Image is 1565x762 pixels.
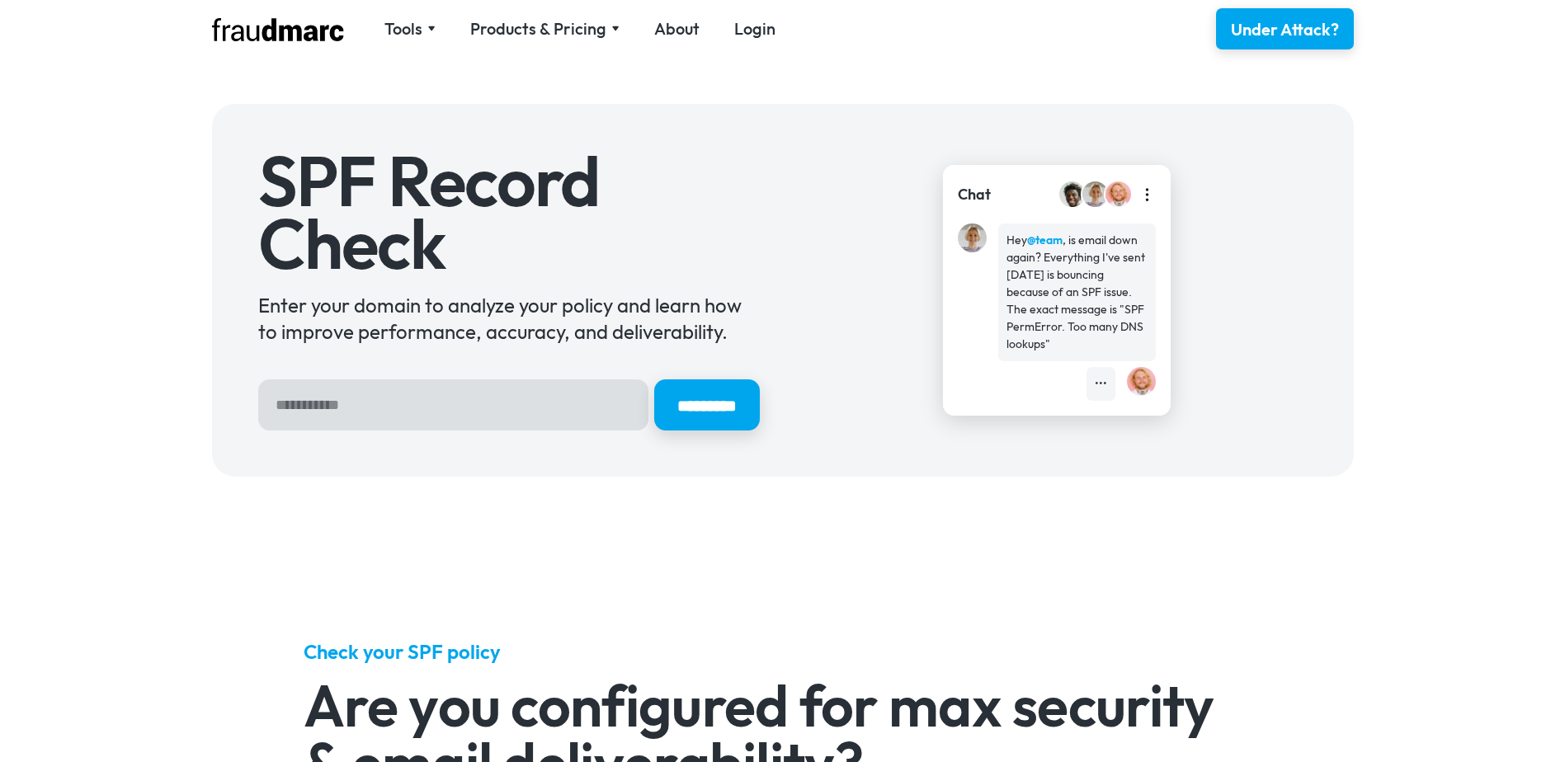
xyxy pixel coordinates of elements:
div: Tools [384,17,436,40]
h5: Check your SPF policy [304,638,1261,665]
div: Hey , is email down again? Everything I've sent [DATE] is bouncing because of an SPF issue. The e... [1006,232,1148,353]
a: Login [734,17,775,40]
div: Products & Pricing [470,17,606,40]
div: Chat [958,184,991,205]
a: Under Attack? [1216,8,1354,49]
strong: @team [1027,233,1063,247]
form: Hero Sign Up Form [258,379,760,430]
div: Tools [384,17,422,40]
div: ••• [1095,375,1107,393]
div: Under Attack? [1231,18,1339,41]
h1: SPF Record Check [258,150,760,275]
div: Enter your domain to analyze your policy and learn how to improve performance, accuracy, and deli... [258,292,760,345]
a: About [654,17,700,40]
div: Products & Pricing [470,17,620,40]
